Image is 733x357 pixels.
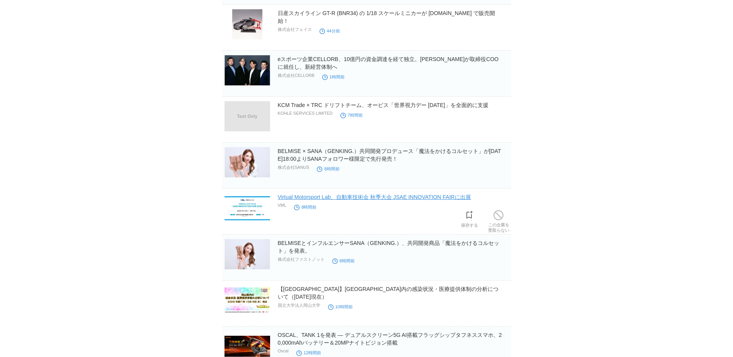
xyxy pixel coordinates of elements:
[278,203,287,207] p: VML
[328,304,353,309] time: 10時間前
[224,101,270,131] img: KCM Trade × TRC ドリフトチーム、オービス「世界視力デー 2025」を全面的に支援
[278,348,289,353] p: Oscal
[278,73,315,78] p: 株式会社CELLORB
[224,9,270,39] img: 日産スカイライン GT-R (BNR34) の 1/18 スケールミニカーが CAMSHOP.JP で販売開始！
[224,193,270,223] img: Virtual Motorsport Lab、自動車技術会 秋季大会 JSAE INNOVATION FAIRに出展
[488,208,509,233] a: この企業を受取らない
[278,286,498,300] a: 【[GEOGRAPHIC_DATA]】[GEOGRAPHIC_DATA]内の感染状況・医療提供体制の分析について（[DATE]現在）
[224,239,270,269] img: BELMISEとインフルエンサーSANA（GENKING.）、共同開発商品「魔法をかけるコルセット」を発表。
[294,205,316,209] time: 8時間前
[278,102,488,108] a: KCM Trade × TRC ドリフトチーム、オービス「世界視力デー [DATE]」を全面的に支援
[278,240,499,254] a: BELMISEとインフルエンサーSANA（GENKING.）、共同開発商品「魔法をかけるコルセット」を発表。
[461,209,478,228] a: 保存する
[224,147,270,177] img: BELMISE × SANA（GENKING.）共同開発プロデュース「魔法をかけるコルセット」が2025年10月20日（月）18:00よりSANAフォロワー様限定で先行発売！
[332,258,355,263] time: 8時間前
[278,332,502,346] a: OSCAL、TANK 1を発表 — デュアルスクリーン5G AI搭載フラッグシップタフネススマホ、20,000mAhバッテリー＆20MPナイトビジョン搭載
[278,303,320,308] p: 国立大学法人岡山大学
[278,10,495,24] a: 日産スカイライン GT-R (BNR34) の 1/18 スケールミニカーが [DOMAIN_NAME] で販売開始！
[278,111,333,116] p: KOHLE SERVICES LIMITED
[340,113,363,117] time: 7時間前
[320,29,340,33] time: 44分前
[322,75,345,79] time: 1時間前
[224,285,270,315] img: 【岡山大学】岡山県内の感染状況・医療提供体制の分析について（2025年10月6日現在）
[278,148,501,162] a: BELMISE × SANA（GENKING.）共同開発プロデュース「魔法をかけるコルセット」が[DATE]18:00よりSANAフォロワー様限定で先行発売！
[296,350,321,355] time: 12時間前
[278,56,499,70] a: eスポーツ企業CELLORB、10億円の資金調達を経て独立。[PERSON_NAME]が取締役COOに就任し、新経営体制へ
[278,194,471,200] a: Virtual Motorsport Lab、自動車技術会 秋季大会 JSAE INNOVATION FAIRに出展
[317,167,339,171] time: 8時間前
[278,27,312,32] p: 株式会社フェイス
[278,257,325,262] p: 株式会社ファストノット
[278,165,310,170] p: 株式会社SANUS
[224,55,270,85] img: eスポーツ企業CELLORB、10億円の資金調達を経て独立。佐久間衡氏が取締役COOに就任し、新経営体制へ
